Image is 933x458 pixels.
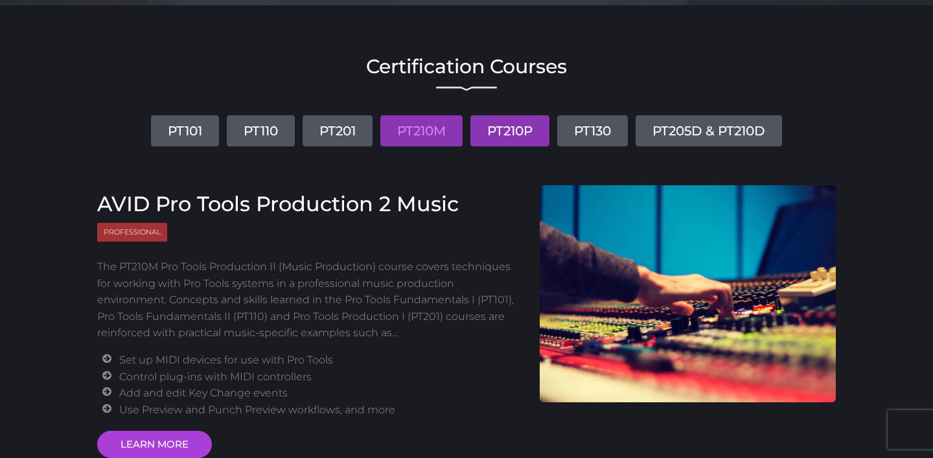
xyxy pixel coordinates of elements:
[303,115,373,146] a: PT201
[97,57,836,76] h2: Certification Courses
[636,115,782,146] a: PT205D & PT210D
[470,115,549,146] a: PT210P
[119,369,520,385] li: Control plug-ins with MIDI controllers
[119,352,520,369] li: Set up MIDI devices for use with Pro Tools
[119,385,520,402] li: Add and edit Key Change events
[97,223,167,242] span: Professional
[97,192,520,216] h3: AVID Pro Tools Production 2 Music
[540,185,836,402] img: AVID Pro Tools Production 2 Course
[97,258,520,341] p: The PT210M Pro Tools Production II (Music Production) course covers techniques for working with P...
[380,115,463,146] a: PT210M
[436,86,497,91] img: decorative line
[97,431,212,458] a: LEARN MORE
[151,115,219,146] a: PT101
[557,115,628,146] a: PT130
[227,115,295,146] a: PT110
[119,402,520,418] li: Use Preview and Punch Preview workflows, and more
